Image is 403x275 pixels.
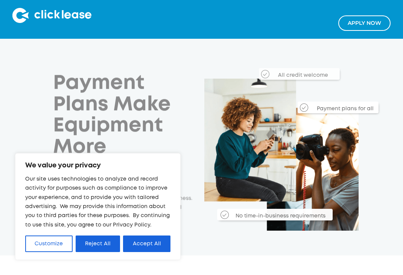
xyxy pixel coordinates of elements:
[15,153,181,260] div: We value your privacy
[300,103,308,111] img: Checkmark_callout
[12,8,91,23] img: Clicklease logo
[25,235,73,252] button: Customize
[76,235,120,252] button: Reject All
[53,73,204,179] h1: Payment Plans Make Equipment More Affordable
[261,70,269,78] img: Checkmark_callout
[123,235,170,252] button: Accept All
[25,177,170,227] span: Our site uses technologies to analyze and record activity for purposes such as compliance to impr...
[312,105,378,112] div: Payment plans for all
[273,71,339,79] div: All credit welcome
[221,211,229,219] img: Checkmark_callout
[25,161,170,170] p: We value your privacy
[204,79,359,231] img: Clicklease_customers
[231,212,333,220] div: No time-in-business requirements
[338,15,391,31] a: Apply NOw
